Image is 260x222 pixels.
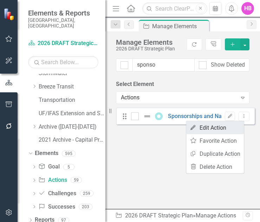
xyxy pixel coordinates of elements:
a: Favorite Action [186,134,244,147]
a: Goal [38,163,59,171]
div: 259 [80,191,93,197]
div: Actions [121,94,237,102]
img: Not Defined [143,112,151,121]
a: Archive ([DATE]-[DATE]) [39,123,105,131]
div: Manage Elements [152,22,207,31]
a: 2026 DRAFT Strategic Plan [125,212,193,219]
a: Stormwater [39,69,105,78]
a: Successes [38,203,75,211]
div: Show Deleted [211,61,245,69]
input: Filter Elements... [132,58,195,72]
span: Elements & Reports [28,9,98,17]
div: 2026 DRAFT Strategic Plan [116,46,183,51]
a: Transportation [39,96,105,104]
a: Challenges [38,190,76,198]
a: UF/IFAS Extension and Sustainability [39,110,105,118]
a: Actions [38,176,67,184]
div: Manage Elements [116,38,183,46]
a: Delete Action [186,160,244,173]
div: 203 [79,204,92,210]
div: 59 [71,177,82,183]
label: Select Element [116,80,249,88]
div: » Manage Actions [115,212,243,220]
a: 2026 DRAFT Strategic Plan [28,39,98,48]
a: 2021 Archive - Capital Projects [39,136,105,144]
img: ClearPoint Strategy [4,8,16,20]
small: [GEOGRAPHIC_DATA], [GEOGRAPHIC_DATA] [28,17,98,29]
div: 595 [62,150,76,156]
a: Breeze Transit [39,83,105,91]
a: Edit Action [186,121,244,134]
a: Duplicate Action [186,147,244,160]
a: Elements [35,149,58,158]
input: Search ClearPoint... [142,2,207,15]
button: HB [241,2,254,15]
div: 5 [63,164,74,170]
input: Search Below... [28,56,98,68]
